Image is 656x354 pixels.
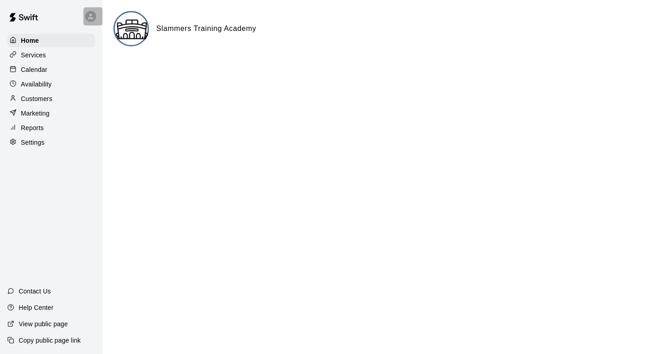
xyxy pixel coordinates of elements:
[7,136,95,149] a: Settings
[7,121,95,135] a: Reports
[19,319,68,329] p: View public page
[21,80,52,89] p: Availability
[7,48,95,62] a: Services
[7,92,95,106] a: Customers
[7,77,95,91] a: Availability
[19,287,51,296] p: Contact Us
[7,63,95,76] a: Calendar
[115,12,149,46] img: Slammers Training Academy logo
[19,336,81,345] p: Copy public page link
[156,23,256,35] h6: Slammers Training Academy
[21,138,45,147] p: Settings
[7,34,95,47] a: Home
[21,94,52,103] p: Customers
[21,36,39,45] p: Home
[21,123,44,132] p: Reports
[21,109,50,118] p: Marketing
[19,303,53,312] p: Help Center
[21,65,47,74] p: Calendar
[7,106,95,120] a: Marketing
[21,51,46,60] p: Services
